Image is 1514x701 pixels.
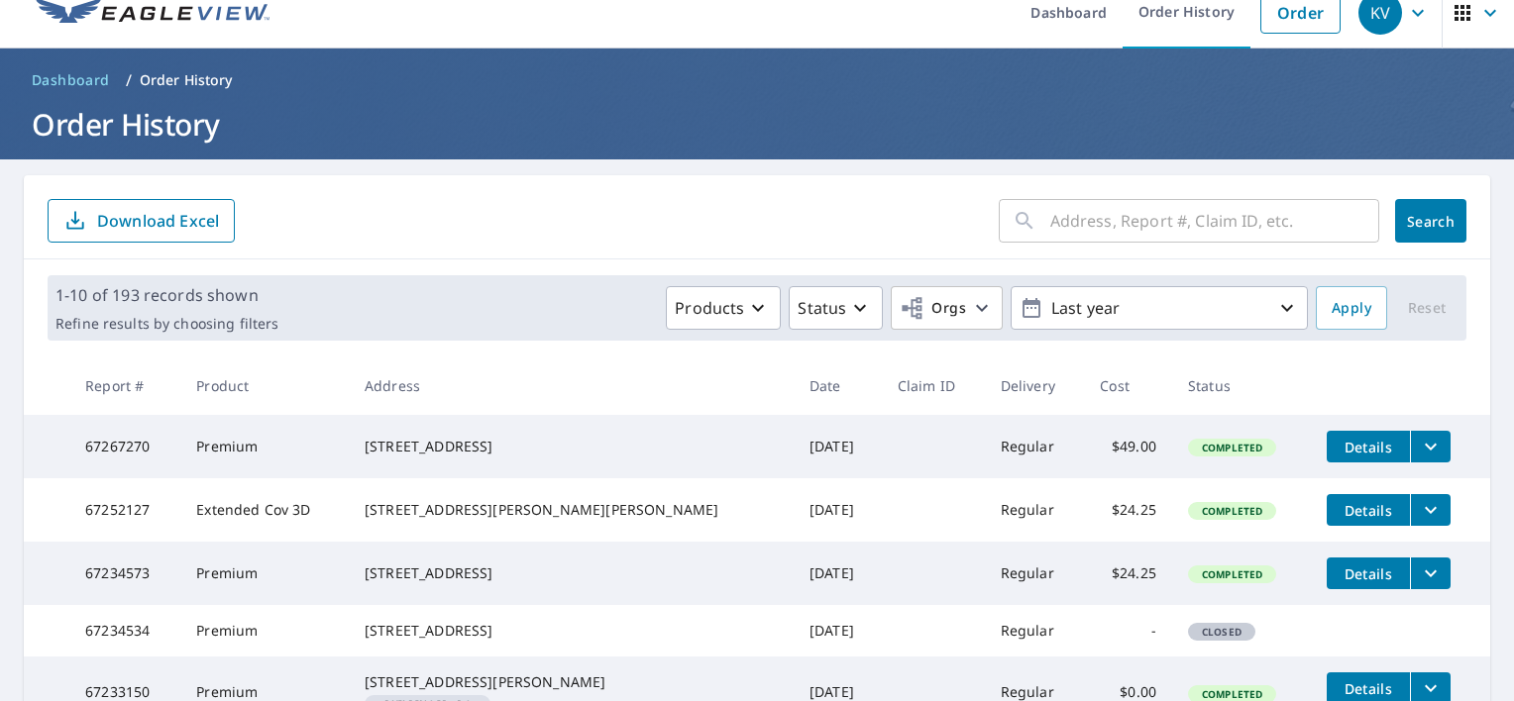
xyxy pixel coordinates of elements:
[985,415,1085,478] td: Regular
[1332,296,1371,321] span: Apply
[891,286,1003,330] button: Orgs
[1410,494,1451,526] button: filesDropdownBtn-67252127
[69,415,180,478] td: 67267270
[180,415,349,478] td: Premium
[24,104,1490,145] h1: Order History
[126,68,132,92] li: /
[1339,564,1398,583] span: Details
[789,286,883,330] button: Status
[180,605,349,656] td: Premium
[794,542,882,605] td: [DATE]
[1327,494,1410,526] button: detailsBtn-67252127
[1190,687,1274,701] span: Completed
[985,478,1085,542] td: Regular
[365,621,778,641] div: [STREET_ADDRESS]
[1411,212,1451,231] span: Search
[985,356,1085,415] th: Delivery
[1043,291,1275,326] p: Last year
[798,296,846,320] p: Status
[666,286,781,330] button: Products
[1190,567,1274,581] span: Completed
[1339,501,1398,520] span: Details
[985,605,1085,656] td: Regular
[900,296,966,321] span: Orgs
[69,356,180,415] th: Report #
[1011,286,1308,330] button: Last year
[180,542,349,605] td: Premium
[1084,415,1172,478] td: $49.00
[365,500,778,520] div: [STREET_ADDRESS][PERSON_NAME][PERSON_NAME]
[140,70,233,90] p: Order History
[1084,542,1172,605] td: $24.25
[1084,478,1172,542] td: $24.25
[1050,193,1379,249] input: Address, Report #, Claim ID, etc.
[365,672,778,692] div: [STREET_ADDRESS][PERSON_NAME]
[1410,557,1451,589] button: filesDropdownBtn-67234573
[1084,605,1172,656] td: -
[97,210,219,232] p: Download Excel
[1327,557,1410,589] button: detailsBtn-67234573
[24,64,1490,96] nav: breadcrumb
[985,542,1085,605] td: Regular
[180,356,349,415] th: Product
[69,478,180,542] td: 67252127
[1410,431,1451,462] button: filesDropdownBtn-67267270
[69,542,180,605] td: 67234573
[1172,356,1311,415] th: Status
[55,315,278,333] p: Refine results by choosing filters
[675,296,744,320] p: Products
[794,605,882,656] td: [DATE]
[1316,286,1387,330] button: Apply
[1395,199,1466,243] button: Search
[69,605,180,656] td: 67234534
[1190,441,1274,454] span: Completed
[48,199,235,243] button: Download Excel
[1327,431,1410,462] button: detailsBtn-67267270
[365,437,778,456] div: [STREET_ADDRESS]
[349,356,794,415] th: Address
[1339,679,1398,698] span: Details
[1339,438,1398,456] span: Details
[55,283,278,307] p: 1-10 of 193 records shown
[794,478,882,542] td: [DATE]
[180,478,349,542] td: Extended Cov 3D
[1084,356,1172,415] th: Cost
[32,70,110,90] span: Dashboard
[794,415,882,478] td: [DATE]
[882,356,985,415] th: Claim ID
[365,563,778,583] div: [STREET_ADDRESS]
[24,64,118,96] a: Dashboard
[794,356,882,415] th: Date
[1190,504,1274,518] span: Completed
[1190,625,1253,639] span: Closed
